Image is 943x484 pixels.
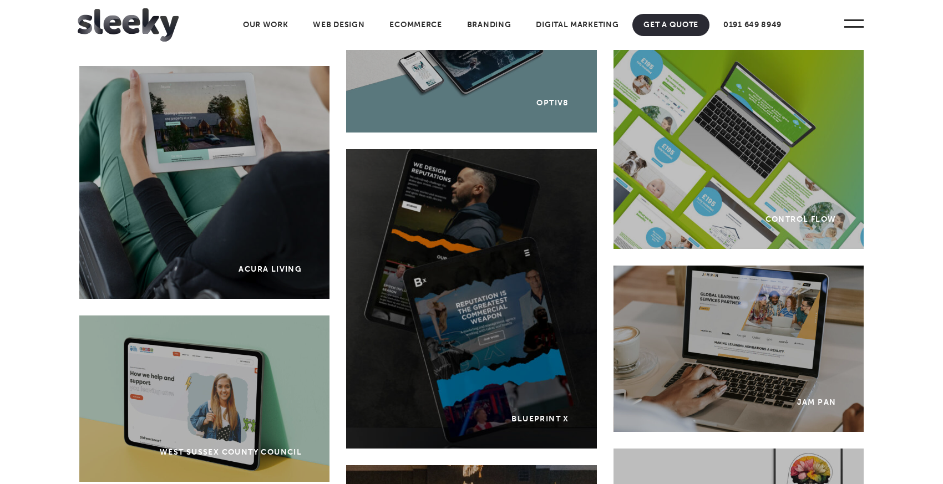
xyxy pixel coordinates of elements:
a: Get A Quote [632,14,709,36]
img: Sleeky Web Design Newcastle [78,8,179,42]
a: Digital Marketing [525,14,630,36]
a: Our Work [232,14,300,36]
a: Ecommerce [378,14,453,36]
a: Branding [456,14,523,36]
a: 0191 649 8949 [712,14,793,36]
a: Web Design [302,14,376,36]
